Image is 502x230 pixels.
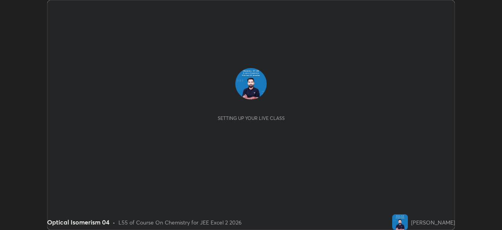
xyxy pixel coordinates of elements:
div: Setting up your live class [218,115,285,121]
img: 5d08488de79a497091e7e6dfb017ba0b.jpg [235,68,267,99]
div: [PERSON_NAME] [411,218,455,226]
div: L55 of Course On Chemistry for JEE Excel 2 2026 [118,218,242,226]
img: 5d08488de79a497091e7e6dfb017ba0b.jpg [392,214,408,230]
div: • [113,218,115,226]
div: Optical Isomerism 04 [47,217,109,227]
